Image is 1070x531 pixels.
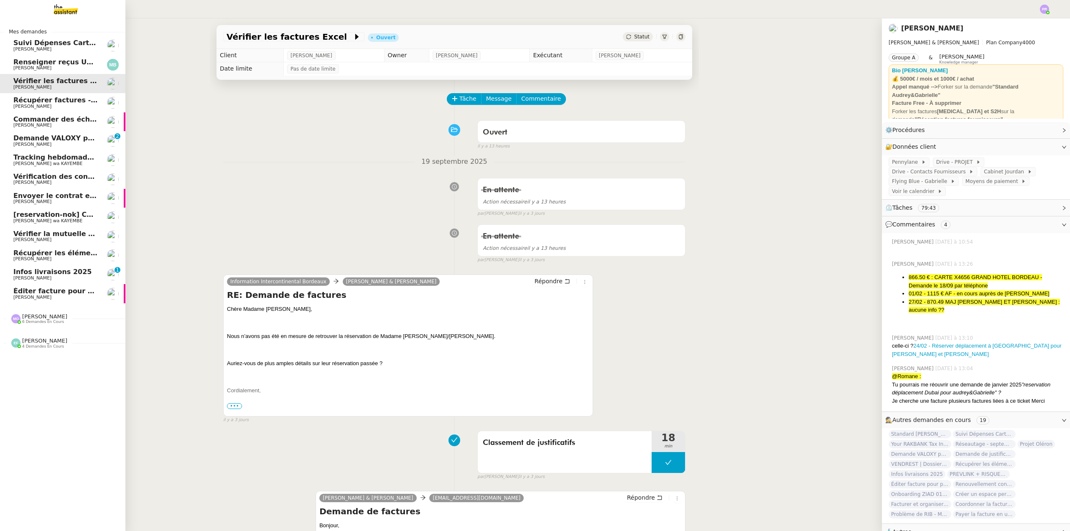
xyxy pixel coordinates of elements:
a: 24/02 - Réserver déplacement à [GEOGRAPHIC_DATA] pour [PERSON_NAME] et [PERSON_NAME] [892,343,1062,357]
span: Action nécessaire [483,199,527,205]
nz-tag: 79:43 [918,204,939,212]
span: Commentaires [892,221,935,228]
small: [PERSON_NAME] [477,473,545,480]
span: min [652,443,685,450]
span: Vérifier les factures Excel [13,77,110,85]
img: users%2FutyFSk64t3XkVZvBICD9ZGkOt3Y2%2Favatar%2F51cb3b97-3a78-460b-81db-202cf2efb2f3 [107,192,119,204]
span: Vérifier la mutuelle d'Alyah [13,230,116,238]
span: 6 demandes en cours [22,320,64,324]
span: [PERSON_NAME] [939,53,984,60]
span: il y a 3 jours [223,417,249,424]
span: 27/02 - 870.49 MAJ [PERSON_NAME] ET [PERSON_NAME] : aucune info ?? [909,299,1060,313]
span: Knowledge manager [939,60,978,65]
span: Récupérer factures - septembre 2025 [13,96,155,104]
strong: "Réception factures fournisseurs" [915,116,1003,122]
h4: Demande de factures [319,506,682,517]
span: Autres demandes en cours [892,417,971,423]
span: [DATE] à 13:26 [935,260,975,268]
span: Moyens de paiement [966,177,1021,185]
span: par [477,210,484,217]
img: users%2FutyFSk64t3XkVZvBICD9ZGkOt3Y2%2Favatar%2F51cb3b97-3a78-460b-81db-202cf2efb2f3 [107,116,119,128]
h4: RE: Demande de factures [227,289,589,301]
img: users%2FfjlNmCTkLiVoA3HQjY3GA5JXGxb2%2Favatar%2Fstarofservice_97480retdsc0392.png [107,135,119,147]
span: Pas de date limite [290,65,336,73]
span: Statut [634,34,650,40]
div: Bonjour, [319,521,682,530]
span: Réseautage - septembre 2025 [953,440,1016,448]
td: Date limite [217,62,283,76]
span: il y a 3 jours [519,210,545,217]
div: ⚙️Procédures [882,122,1070,138]
span: Demande VALOXY pour Pennylane - Montants importants sans justificatifs [13,134,293,142]
span: 🔐 [885,142,940,152]
span: [PERSON_NAME] [892,238,935,246]
span: [PERSON_NAME] [436,51,478,60]
img: users%2FME7CwGhkVpexbSaUxoFyX6OhGQk2%2Favatar%2Fe146a5d2-1708-490f-af4b-78e736222863 [107,97,119,109]
span: Classement de justificatifs [483,437,647,449]
strong: [MEDICAL_DATA] et S2H [937,108,1001,114]
span: Éditer facture pour projet Mirabeau [889,480,951,488]
span: il y a 13 heures [483,245,566,251]
span: [reservation-nok] Confirmation du rendez-vous [13,211,191,218]
span: [PERSON_NAME] wa KAYEMBE [13,218,82,224]
span: Payer la facture en urgence [953,510,1016,518]
span: [PERSON_NAME] [13,142,51,147]
span: [PERSON_NAME] [599,51,641,60]
small: [PERSON_NAME] [477,257,545,264]
span: Chère Madame [PERSON_NAME], [227,306,312,312]
span: En attente [483,186,519,194]
img: users%2FfjlNmCTkLiVoA3HQjY3GA5JXGxb2%2Favatar%2Fstarofservice_97480retdsc0392.png [889,24,898,33]
span: Renouvellement contrat Opale STOCCO [953,480,1016,488]
span: 18 [652,433,685,443]
span: [PERSON_NAME] [13,46,51,52]
strong: 💰 5000€ / mois et 1000€ / achat [892,76,974,82]
span: Action nécessaire [483,245,527,251]
span: [PERSON_NAME] [13,65,51,71]
span: Standard [PERSON_NAME] [889,430,951,438]
span: Créer un espace personnel sur SYLAé [953,490,1016,498]
span: 01/02 - 1115 € AF - en cours auprès de [PERSON_NAME] [909,290,1050,297]
span: Procédures [892,127,925,133]
span: [PERSON_NAME] [22,313,67,320]
div: 💬Commentaires 4 [882,216,1070,233]
img: users%2FfjlNmCTkLiVoA3HQjY3GA5JXGxb2%2Favatar%2Fstarofservice_97480retdsc0392.png [107,78,119,89]
div: ⏲️Tâches 79:43 [882,200,1070,216]
span: Vérifier les factures Excel [227,33,353,41]
span: 4 demandes en cours [22,344,64,349]
span: Infos livraisons 2025 [13,268,92,276]
span: il y a 3 jours [519,473,545,480]
span: [PERSON_NAME] [892,260,935,268]
img: svg [1040,5,1049,14]
span: il y a 13 heures [483,199,566,205]
span: 4000 [1022,40,1035,46]
nz-tag: 4 [941,221,951,229]
span: [PERSON_NAME] wa KAYEMBE [13,161,82,166]
span: 866.50 € : CARTE X4656 GRAND HOTEL BORDEAU - Demande le 18/09 par téléphone [909,274,1042,289]
span: [PERSON_NAME] [13,256,51,262]
span: 💬 [885,221,954,228]
td: Exécutant [530,49,592,62]
span: [DATE] à 13:10 [935,334,975,342]
nz-tag: Groupe A [889,53,919,62]
span: [PERSON_NAME] [13,237,51,242]
img: users%2FfjlNmCTkLiVoA3HQjY3GA5JXGxb2%2Favatar%2Fstarofservice_97480retdsc0392.png [107,249,119,261]
span: Commentaire [521,94,561,104]
span: Cordialement, [227,387,261,394]
img: svg [107,59,119,71]
div: Forker les factures sur la demande [892,107,1060,124]
img: users%2FfjlNmCTkLiVoA3HQjY3GA5JXGxb2%2Favatar%2Fstarofservice_97480retdsc0392.png [107,288,119,300]
span: [PERSON_NAME] [13,180,51,185]
span: [PERSON_NAME] & [PERSON_NAME] [889,40,979,46]
div: Ouvert [376,35,395,40]
div: Forker sur la demande [892,83,1060,99]
span: Éditer facture pour projet Mirabeau [13,287,148,295]
span: Infos livraisons 2025 [889,470,945,478]
img: users%2F47wLulqoDhMx0TTMwUcsFP5V2A23%2Favatar%2Fnokpict-removebg-preview-removebg-preview.png [107,154,119,166]
div: 🕵️Autres demandes en cours 19 [882,412,1070,428]
a: Information Intercontinental Bordeaux [227,278,330,285]
span: Mes demandes [4,28,52,36]
strong: "Standard Audrey&Gabrielle" [892,84,1019,98]
img: svg [11,314,20,323]
span: VENDREST | Dossiers Drive - SCI Gabrielle [889,460,951,468]
span: [PERSON_NAME] [13,295,51,300]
